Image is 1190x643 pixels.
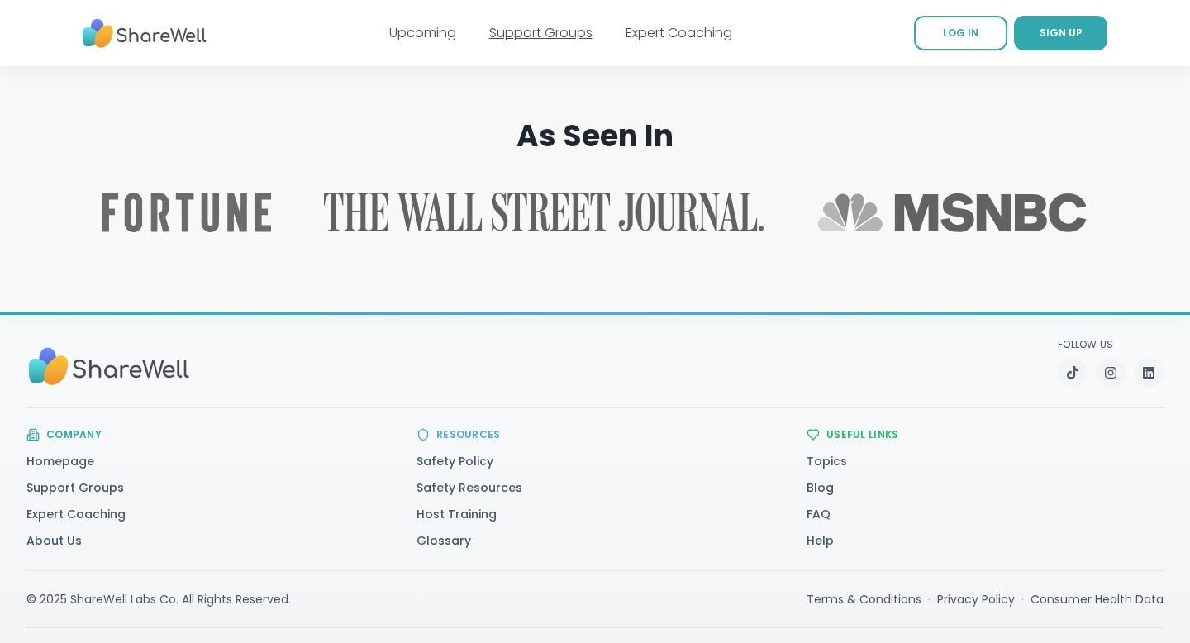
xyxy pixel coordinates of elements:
a: Read ShareWell coverage in The Wall Street Journal [324,193,764,232]
a: LOG IN [914,16,1007,50]
img: ShareWell Nav Logo [83,11,207,56]
a: Safety Policy [416,453,493,469]
a: Safety Resources [416,479,522,496]
h3: Useful Links [826,428,899,441]
a: Read ShareWell coverage in MSNBC [816,193,1088,232]
img: The Wall Street Journal logo [324,193,764,232]
a: Consumer Health Data [1031,591,1164,607]
a: Expert Coaching [626,23,732,42]
span: SIGN UP [1040,26,1083,40]
img: MSNBC logo [816,193,1088,232]
a: About Us [26,532,82,549]
a: Support Groups [26,479,124,496]
a: TikTok [1058,358,1088,388]
span: · [928,591,931,607]
img: Fortune logo [102,193,271,232]
h2: As Seen In [13,120,1177,153]
a: Expert Coaching [26,506,126,522]
h3: Resources [436,428,501,441]
a: Terms & Conditions [807,591,921,607]
a: Support Groups [489,23,593,42]
a: Read ShareWell coverage in Fortune [102,193,271,232]
a: SIGN UP [1014,16,1107,50]
a: Help [807,532,834,549]
a: Topics [807,453,847,469]
a: LinkedIn [1134,358,1164,388]
a: Blog [807,479,834,496]
a: Homepage [26,453,94,469]
a: Upcoming [389,23,456,42]
a: Instagram [1096,358,1126,388]
a: Host Training [416,506,497,522]
div: © 2025 ShareWell Labs Co. All Rights Reserved. [26,591,291,607]
a: Privacy Policy [937,591,1015,607]
span: · [1021,591,1024,607]
h3: Company [46,428,102,441]
a: Glossary [416,532,471,549]
span: LOG IN [943,26,978,40]
a: FAQ [807,506,831,522]
p: Follow Us [1058,338,1164,351]
img: Sharewell [26,340,192,393]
